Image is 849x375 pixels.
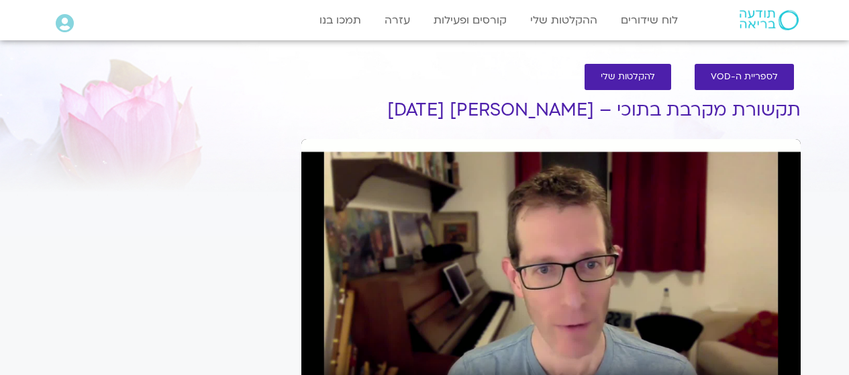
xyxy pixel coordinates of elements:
a: לוח שידורים [614,7,685,33]
a: עזרה [378,7,417,33]
span: לספריית ה-VOD [711,72,778,82]
a: להקלטות שלי [585,64,671,90]
span: להקלטות שלי [601,72,655,82]
a: קורסים ופעילות [427,7,513,33]
img: תודעה בריאה [740,10,799,30]
a: ההקלטות שלי [523,7,604,33]
h1: תקשורת מקרבת בתוכי – [PERSON_NAME] [DATE] [301,100,801,120]
a: תמכו בנו [313,7,368,33]
a: לספריית ה-VOD [695,64,794,90]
